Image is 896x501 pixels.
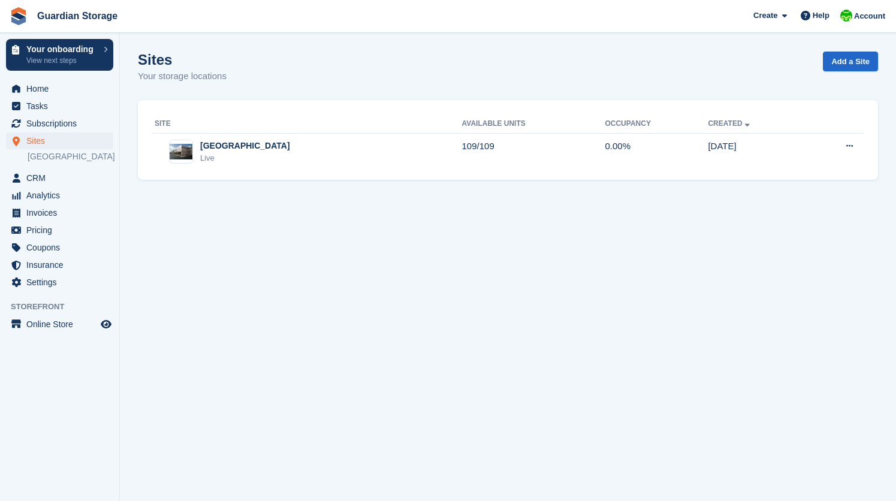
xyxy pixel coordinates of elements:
img: stora-icon-8386f47178a22dfd0bd8f6a31ec36ba5ce8667c1dd55bd0f319d3a0aa187defe.svg [10,7,28,25]
div: Live [200,152,290,164]
span: Create [753,10,777,22]
th: Site [152,114,462,134]
span: Invoices [26,204,98,221]
span: Settings [26,274,98,291]
a: menu [6,115,113,132]
a: menu [6,256,113,273]
img: Image of Aberdeen site [170,144,192,159]
span: Analytics [26,187,98,204]
div: [GEOGRAPHIC_DATA] [200,140,290,152]
span: Subscriptions [26,115,98,132]
span: Sites [26,132,98,149]
span: Account [854,10,885,22]
p: Your onboarding [26,45,98,53]
td: [DATE] [708,133,807,170]
a: Add a Site [823,52,878,71]
a: menu [6,80,113,97]
a: Created [708,119,752,128]
span: Coupons [26,239,98,256]
span: Pricing [26,222,98,239]
a: menu [6,132,113,149]
p: Your storage locations [138,70,227,83]
a: menu [6,222,113,239]
th: Available Units [462,114,605,134]
p: View next steps [26,55,98,66]
th: Occupancy [605,114,708,134]
a: menu [6,170,113,186]
a: Preview store [99,317,113,331]
a: [GEOGRAPHIC_DATA] [28,151,113,162]
a: menu [6,274,113,291]
a: menu [6,316,113,333]
a: menu [6,204,113,221]
img: Andrew Kinakin [840,10,852,22]
span: CRM [26,170,98,186]
td: 109/109 [462,133,605,170]
span: Online Store [26,316,98,333]
td: 0.00% [605,133,708,170]
h1: Sites [138,52,227,68]
a: menu [6,98,113,114]
span: Insurance [26,256,98,273]
a: Your onboarding View next steps [6,39,113,71]
a: menu [6,239,113,256]
span: Help [813,10,829,22]
span: Home [26,80,98,97]
a: menu [6,187,113,204]
a: Guardian Storage [32,6,122,26]
span: Storefront [11,301,119,313]
span: Tasks [26,98,98,114]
